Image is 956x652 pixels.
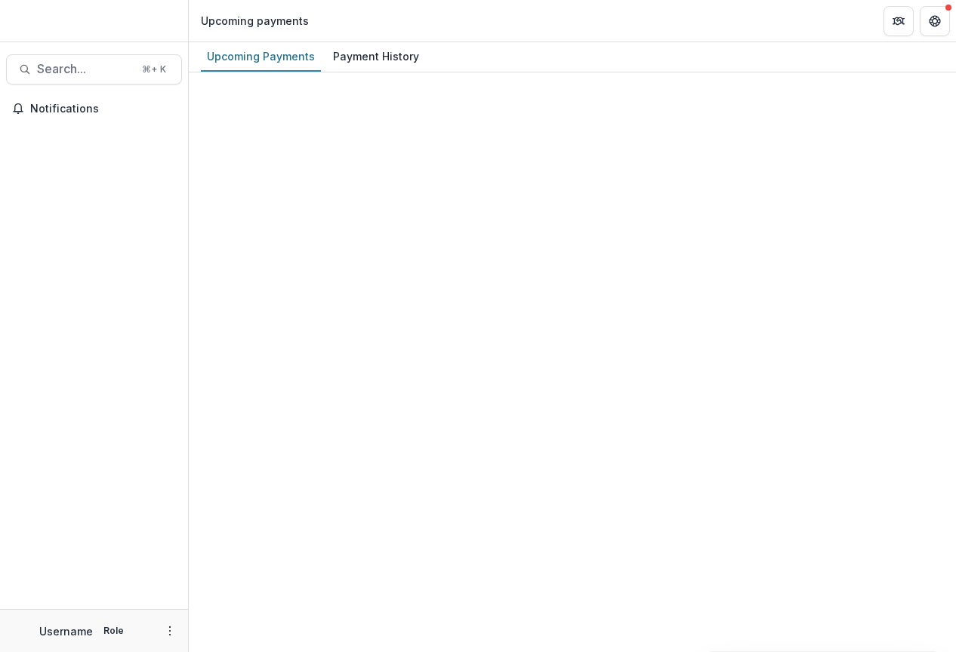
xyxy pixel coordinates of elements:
button: Search... [6,54,182,85]
a: Upcoming Payments [201,42,321,72]
nav: breadcrumb [195,10,315,32]
p: Username [39,623,93,639]
span: Notifications [30,103,176,115]
button: Notifications [6,97,182,121]
div: ⌘ + K [139,61,169,78]
div: Payment History [327,45,425,67]
div: Upcoming Payments [201,45,321,67]
button: Get Help [920,6,950,36]
button: Partners [884,6,914,36]
div: Upcoming payments [201,13,309,29]
button: More [161,622,179,640]
span: Search... [37,62,133,76]
p: Role [99,624,128,638]
a: Payment History [327,42,425,72]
